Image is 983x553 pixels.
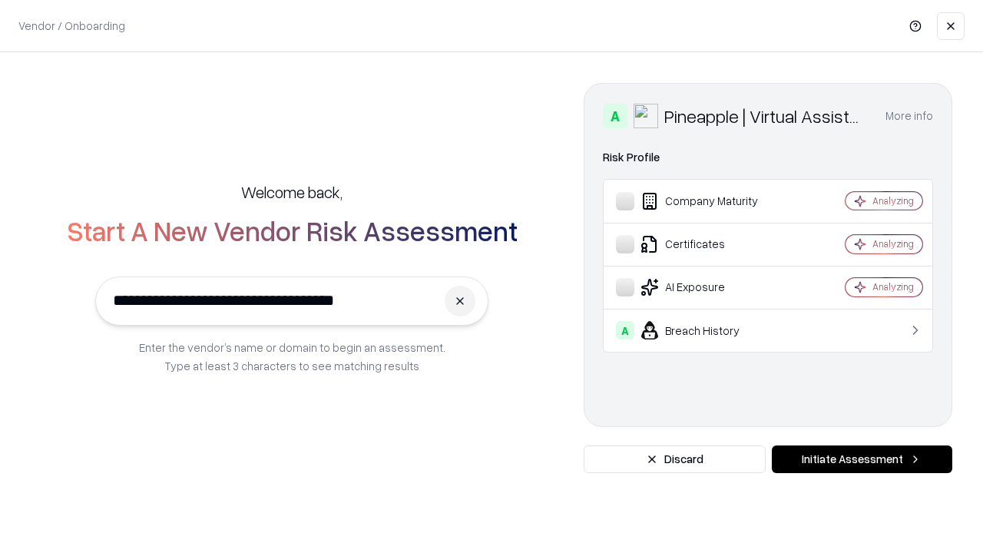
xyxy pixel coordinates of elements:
button: Discard [584,445,766,473]
p: Enter the vendor’s name or domain to begin an assessment. Type at least 3 characters to see match... [139,338,445,375]
img: Pineapple | Virtual Assistant Agency [634,104,658,128]
button: Initiate Assessment [772,445,952,473]
div: Analyzing [872,194,914,207]
div: Company Maturity [616,192,799,210]
div: Breach History [616,321,799,339]
h2: Start A New Vendor Risk Assessment [67,215,518,246]
div: Certificates [616,235,799,253]
h5: Welcome back, [241,181,343,203]
div: A [616,321,634,339]
div: Analyzing [872,237,914,250]
div: Pineapple | Virtual Assistant Agency [664,104,867,128]
div: A [603,104,627,128]
p: Vendor / Onboarding [18,18,125,34]
button: More info [885,102,933,130]
div: AI Exposure [616,278,799,296]
div: Analyzing [872,280,914,293]
div: Risk Profile [603,148,933,167]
